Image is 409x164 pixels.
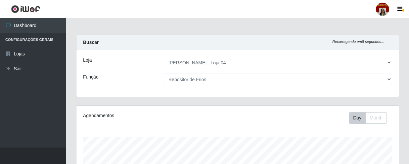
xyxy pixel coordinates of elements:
strong: Buscar [83,40,99,45]
div: Toolbar with button groups [349,112,392,124]
i: Recarregando em 8 segundos... [332,40,384,44]
button: Day [349,112,366,124]
button: Month [365,112,387,124]
img: CoreUI Logo [11,5,40,13]
label: Loja [83,57,92,64]
div: Agendamentos [83,112,206,119]
div: First group [349,112,387,124]
label: Função [83,74,99,81]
